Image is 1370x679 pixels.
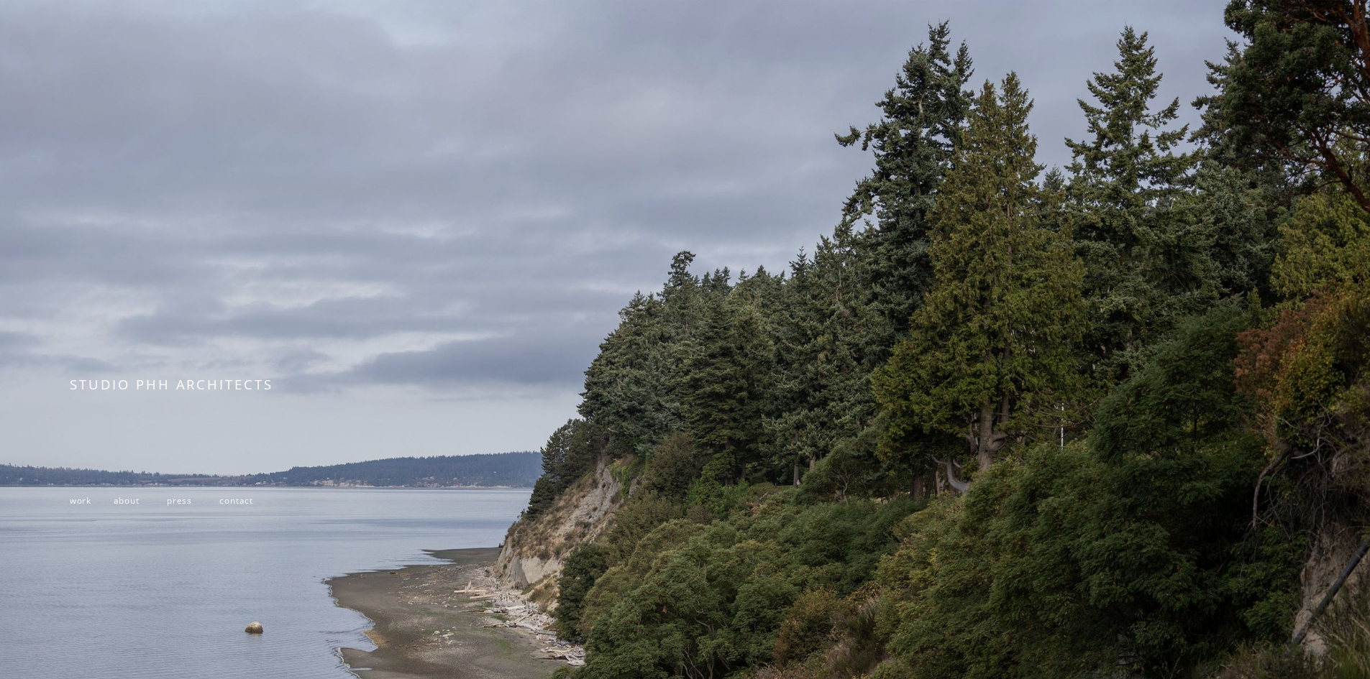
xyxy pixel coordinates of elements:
span: STUDIO PHH ARCHITECTS [70,375,273,393]
a: contact [219,494,253,506]
a: about [114,494,140,506]
a: press [167,494,192,506]
a: work [70,494,91,506]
